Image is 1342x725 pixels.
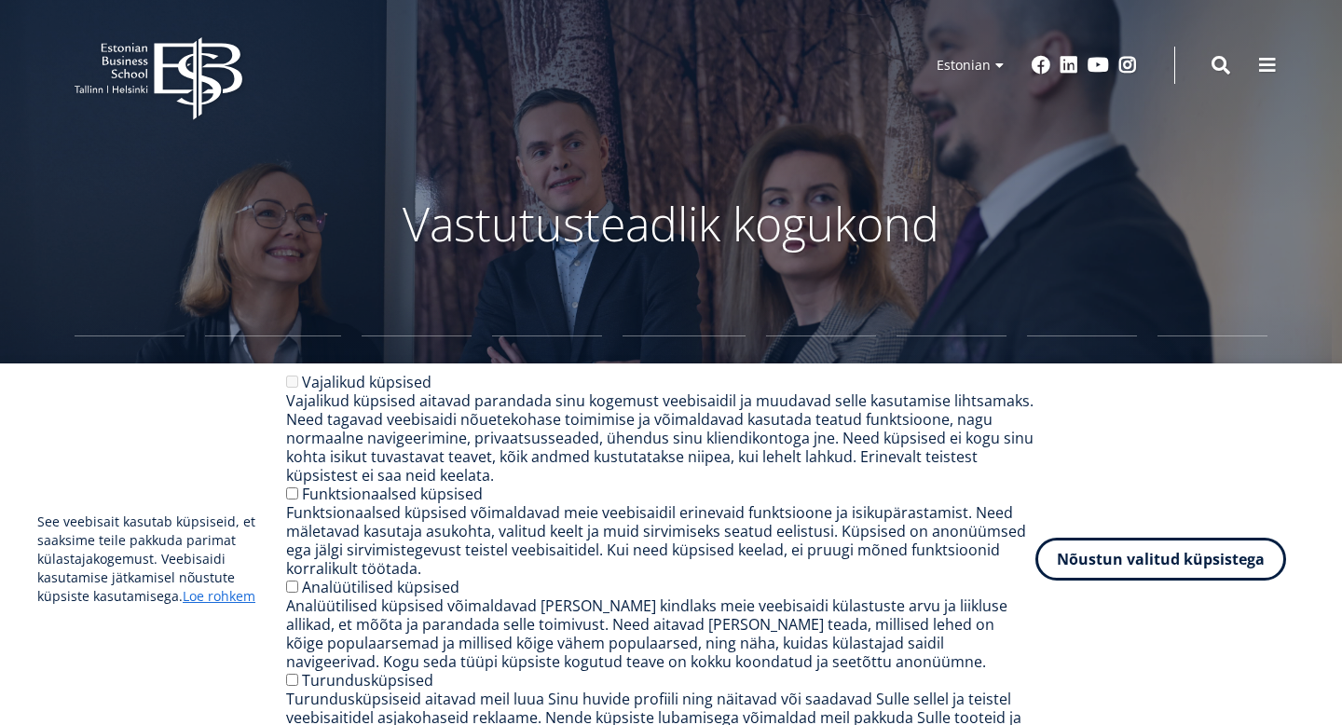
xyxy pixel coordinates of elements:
a: Mikrokraadid [1157,335,1267,410]
div: Vajalikud küpsised aitavad parandada sinu kogemust veebisaidil ja muudavad selle kasutamise lihts... [286,391,1035,485]
a: Teadustöö ja doktoriõpe [766,335,876,410]
div: Funktsionaalsed küpsised võimaldavad meie veebisaidil erinevaid funktsioone ja isikupärastamist. ... [286,503,1035,578]
a: Rahvusvaheline kogemus [623,335,746,410]
a: Avatud Ülikool [897,335,1006,410]
div: Analüütilised küpsised võimaldavad [PERSON_NAME] kindlaks meie veebisaidi külastuste arvu ja liik... [286,596,1035,671]
a: Facebook [1032,56,1050,75]
a: Loe rohkem [183,587,255,606]
label: Vajalikud küpsised [302,372,431,392]
a: Juhtide koolitus [1027,335,1137,410]
label: Funktsionaalsed küpsised [302,484,483,504]
label: Turundusküpsised [302,670,433,691]
p: See veebisait kasutab küpsiseid, et saaksime teile pakkuda parimat külastajakogemust. Veebisaidi ... [37,513,286,606]
a: Bakalaureuseõpe [205,335,341,410]
button: Nõustun valitud küpsistega [1035,538,1286,581]
label: Analüütilised küpsised [302,577,459,597]
a: Linkedin [1060,56,1078,75]
a: Vastuvõtt ülikooli [492,335,602,410]
a: Instagram [1118,56,1137,75]
p: Vastutusteadlik kogukond [177,196,1165,252]
a: Magistriõpe [362,335,472,410]
a: Youtube [1088,56,1109,75]
a: Gümnaasium [75,335,185,410]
